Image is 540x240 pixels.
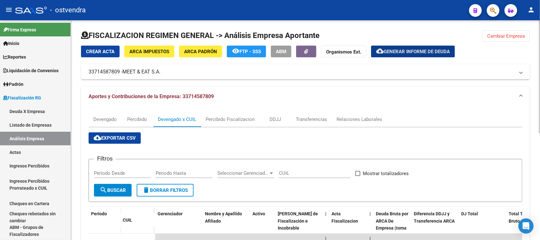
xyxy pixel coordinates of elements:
button: ARCA Impuestos [124,46,174,57]
span: Buscar [100,187,126,193]
span: Padrón [3,81,23,88]
button: Organismos Ext. [321,46,366,57]
button: Borrar Filtros [137,184,194,197]
mat-panel-title: 33714587809 - [89,68,515,75]
span: Período [91,211,107,216]
span: Inicio [3,40,19,47]
mat-icon: search [100,186,107,194]
span: Mostrar totalizadores [363,170,409,177]
button: Crear Acta [81,46,120,57]
span: Borrar Filtros [142,187,188,193]
span: | [369,211,371,216]
div: Percibido [127,116,147,123]
mat-expansion-panel-header: Aportes y Contribuciones de la Empresa: 33714587809 [81,86,530,107]
span: | [325,211,326,216]
datatable-header-cell: Período [89,207,120,234]
mat-icon: remove_red_eye [232,47,239,55]
div: Transferencias [296,116,327,123]
span: Firma Express [3,26,36,33]
span: ARCA Impuestos [129,49,169,54]
span: Generar informe de deuda [384,49,450,54]
mat-icon: person [527,6,535,14]
h1: FISCALIZACION REGIMEN GENERAL -> Análisis Empresa Aportante [81,30,320,41]
mat-icon: cloud_download [376,47,384,55]
div: Devengado [93,116,117,123]
strong: Organismos Ext. [326,49,361,55]
span: Diferencia DDJJ y Transferencia ARCA [414,211,455,224]
div: Devengado x CUIL [158,116,196,123]
span: Exportar CSV [94,135,136,141]
button: Buscar [94,184,132,197]
span: Seleccionar Gerenciador [217,170,269,176]
span: DJ Total [461,211,478,216]
span: Crear Acta [86,49,115,54]
span: Fiscalización RG [3,94,41,101]
mat-icon: delete [142,186,150,194]
span: - ostvendra [50,3,86,17]
span: ABM [276,49,286,54]
div: DDJJ [270,116,281,123]
span: Reportes [3,54,26,60]
span: Cambiar Empresa [487,33,525,39]
button: Exportar CSV [89,132,141,144]
span: Gerenciador [158,211,183,216]
mat-icon: cloud_download [94,134,101,142]
span: Aportes y Contribuciones de la Empresa: 33714587809 [89,93,214,99]
mat-icon: menu [5,6,13,14]
mat-expansion-panel-header: 33714587809 -MEET & EAT S.A. [81,64,530,79]
button: FTP - SSS [227,46,266,57]
button: ARCA Padrón [179,46,222,57]
span: Activo [252,211,265,216]
span: MEET & EAT S.A. [122,68,160,75]
span: [PERSON_NAME] de Fiscalización e Incobrable [278,211,318,231]
datatable-header-cell: CUIL [120,213,155,227]
span: CUIL [123,218,132,223]
span: Nombre y Apellido Afiliado [205,211,242,224]
span: Liquidación de Convenios [3,67,59,74]
h3: Filtros [94,154,116,163]
span: ARCA Padrón [184,49,217,54]
div: Relaciones Laborales [337,116,382,123]
button: Cambiar Empresa [482,30,530,42]
button: Generar informe de deuda [371,46,455,57]
div: Open Intercom Messenger [518,218,534,234]
div: Percibido Fiscalizacion [206,116,255,123]
button: ABM [271,46,291,57]
span: Acta Fiscalizacion [332,211,358,224]
span: FTP - SSS [239,49,261,54]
